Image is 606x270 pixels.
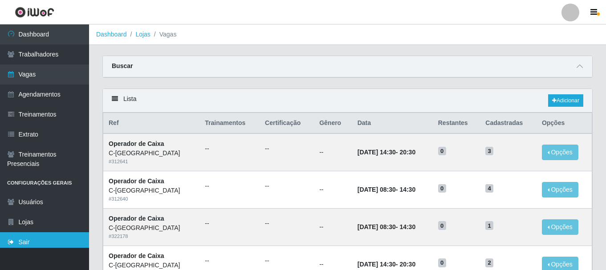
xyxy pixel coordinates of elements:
td: -- [314,208,352,246]
time: [DATE] 08:30 [358,223,396,230]
ul: -- [265,144,309,153]
span: 0 [438,147,446,156]
a: Lojas [135,31,150,38]
span: 2 [485,258,493,267]
span: 4 [485,184,493,193]
td: -- [314,171,352,209]
ul: -- [205,181,254,191]
strong: Operador de Caixa [109,177,164,185]
span: 0 [438,221,446,230]
strong: Buscar [112,62,133,69]
div: C-[GEOGRAPHIC_DATA] [109,223,194,233]
ul: -- [265,181,309,191]
div: # 312641 [109,158,194,165]
th: Data [352,113,433,134]
time: 14:30 [399,186,415,193]
th: Certificação [260,113,314,134]
span: 0 [438,184,446,193]
button: Opções [542,145,578,160]
strong: - [358,261,415,268]
time: 20:30 [399,149,415,156]
div: C-[GEOGRAPHIC_DATA] [109,149,194,158]
ul: -- [205,144,254,153]
img: CoreUI Logo [15,7,54,18]
th: Opções [537,113,592,134]
ul: -- [265,256,309,266]
nav: breadcrumb [89,24,606,45]
time: 20:30 [399,261,415,268]
time: [DATE] 14:30 [358,261,396,268]
button: Opções [542,219,578,235]
li: Vagas [150,30,177,39]
div: C-[GEOGRAPHIC_DATA] [109,186,194,195]
span: 0 [438,258,446,267]
strong: Operador de Caixa [109,215,164,222]
a: Dashboard [96,31,127,38]
span: 3 [485,147,493,156]
strong: Operador de Caixa [109,252,164,259]
th: Trainamentos [199,113,260,134]
time: 14:30 [399,223,415,230]
span: 1 [485,221,493,230]
time: [DATE] 14:30 [358,149,396,156]
div: # 312640 [109,195,194,203]
div: C-[GEOGRAPHIC_DATA] [109,261,194,270]
a: Adicionar [548,94,583,107]
strong: - [358,149,415,156]
th: Restantes [433,113,480,134]
div: # 322178 [109,233,194,240]
div: Lista [103,89,592,113]
ul: -- [205,219,254,228]
strong: Operador de Caixa [109,140,164,147]
td: -- [314,133,352,171]
ul: -- [265,219,309,228]
ul: -- [205,256,254,266]
strong: - [358,186,415,193]
th: Ref [103,113,200,134]
time: [DATE] 08:30 [358,186,396,193]
th: Gênero [314,113,352,134]
th: Cadastradas [480,113,537,134]
button: Opções [542,182,578,197]
strong: - [358,223,415,230]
